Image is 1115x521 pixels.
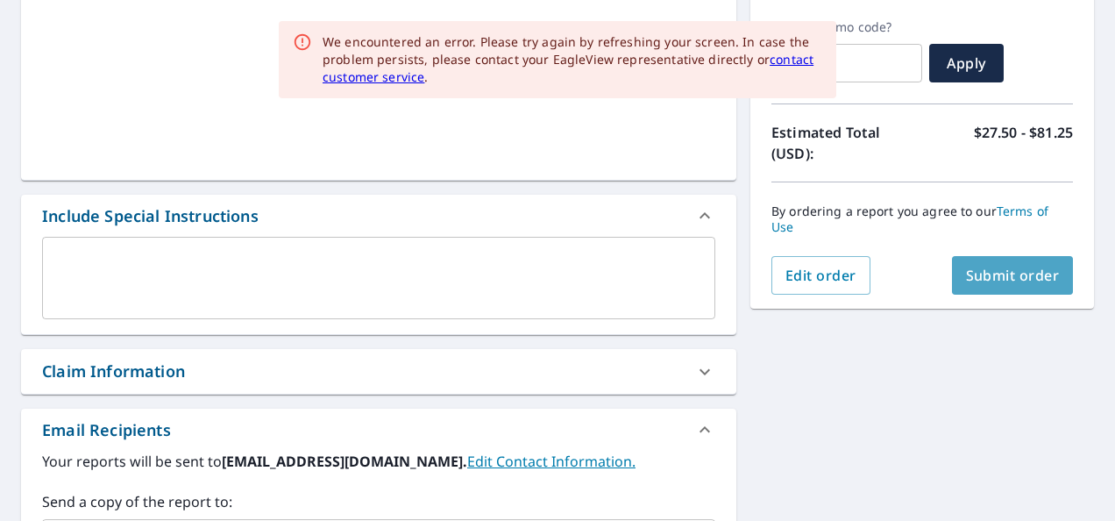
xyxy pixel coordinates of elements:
[42,418,171,442] div: Email Recipients
[771,256,870,295] button: Edit order
[21,409,736,451] div: Email Recipients
[771,19,922,35] label: Have a promo code?
[21,195,736,237] div: Include Special Instructions
[467,452,636,471] a: EditContactInfo
[21,349,736,394] div: Claim Information
[42,451,715,472] label: Your reports will be sent to
[42,360,185,383] div: Claim Information
[771,122,922,164] p: Estimated Total (USD):
[771,203,1048,235] a: Terms of Use
[785,266,856,285] span: Edit order
[42,491,715,512] label: Send a copy of the report to:
[952,256,1074,295] button: Submit order
[42,204,259,228] div: Include Special Instructions
[966,266,1060,285] span: Submit order
[943,54,990,73] span: Apply
[974,122,1073,164] p: $27.50 - $81.25
[222,452,467,471] b: [EMAIL_ADDRESS][DOMAIN_NAME].
[929,44,1004,82] button: Apply
[323,33,822,86] div: We encountered an error. Please try again by refreshing your screen. In case the problem persists...
[771,203,1073,235] p: By ordering a report you agree to our
[323,51,813,85] a: contact customer service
